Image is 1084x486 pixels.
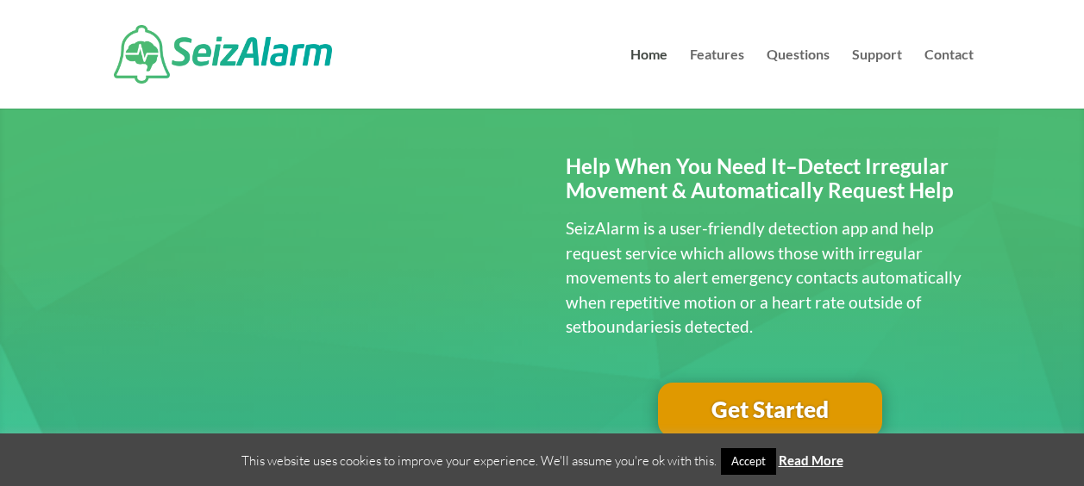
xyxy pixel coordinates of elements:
span: This website uses cookies to improve your experience. We'll assume you're ok with this. [241,452,843,469]
img: SeizAlarm [114,25,332,84]
a: Get Started [658,383,882,438]
p: SeizAlarm is a user-friendly detection app and help request service which allows those with irreg... [566,216,974,340]
a: Questions [767,48,830,109]
h2: Help When You Need It–Detect Irregular Movement & Automatically Request Help [566,154,974,213]
a: Contact [924,48,974,109]
a: Features [690,48,744,109]
a: Home [630,48,667,109]
a: Accept [721,448,776,475]
span: boundaries [587,316,670,336]
iframe: Help widget launcher [930,419,1065,467]
a: Support [852,48,902,109]
a: Read More [779,452,843,468]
